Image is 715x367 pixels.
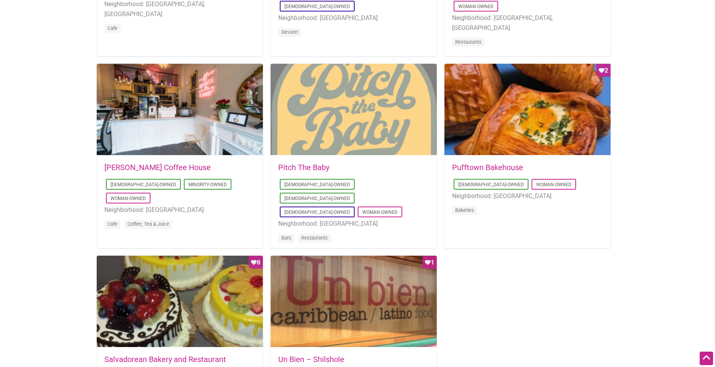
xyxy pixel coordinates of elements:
[104,205,255,215] li: Neighborhood: [GEOGRAPHIC_DATA]
[458,182,524,187] a: [DEMOGRAPHIC_DATA]-Owned
[458,4,494,9] a: Woman-Owned
[111,182,176,187] a: [DEMOGRAPHIC_DATA]-Owned
[362,210,398,215] a: Woman-Owned
[452,163,523,172] a: Pufftown Bakehouse
[188,182,227,187] a: Minority-Owned
[455,207,474,213] a: Bakeries
[104,163,211,172] a: [PERSON_NAME] Coffee House
[301,235,328,241] a: Restaurants
[700,352,713,365] div: Scroll Back to Top
[278,219,429,229] li: Neighborhood: [GEOGRAPHIC_DATA]
[104,355,226,364] a: Salvadorean Bakery and Restaurant
[284,4,350,9] a: [DEMOGRAPHIC_DATA]-Owned
[281,235,291,241] a: Bars
[455,39,482,45] a: Restaurants
[284,196,350,201] a: [DEMOGRAPHIC_DATA]-Owned
[284,210,350,215] a: [DEMOGRAPHIC_DATA]-Owned
[111,196,146,201] a: Woman-Owned
[278,163,329,172] a: Pitch The Baby
[127,221,169,227] a: Coffee, Tea & Juice
[278,13,429,23] li: Neighborhood: [GEOGRAPHIC_DATA]
[281,29,298,35] a: Dessert
[284,182,350,187] a: [DEMOGRAPHIC_DATA]-Owned
[452,13,603,33] li: Neighborhood: [GEOGRAPHIC_DATA], [GEOGRAPHIC_DATA]
[536,182,571,187] a: Woman-Owned
[278,355,344,364] a: Un Bien – Shilshole
[107,25,117,31] a: Cafe
[452,191,603,201] li: Neighborhood: [GEOGRAPHIC_DATA]
[107,221,117,227] a: Cafe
